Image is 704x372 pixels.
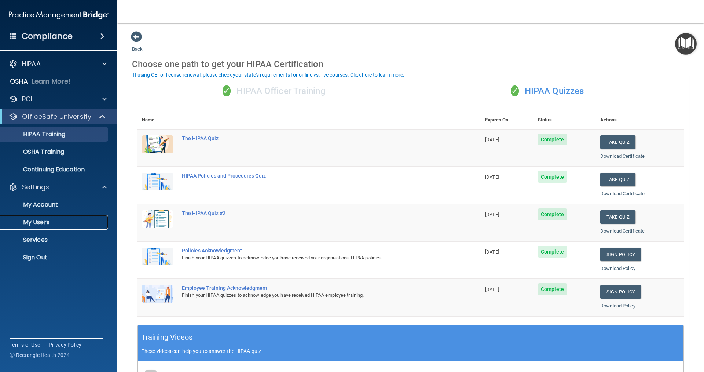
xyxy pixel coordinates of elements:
[142,331,193,344] h5: Training Videos
[538,246,567,258] span: Complete
[9,95,107,103] a: PCI
[5,254,105,261] p: Sign Out
[511,85,519,96] span: ✓
[5,219,105,226] p: My Users
[485,174,499,180] span: [DATE]
[485,249,499,255] span: [DATE]
[600,153,645,159] a: Download Certificate
[577,320,695,349] iframe: Drift Widget Chat Controller
[675,33,697,55] button: Open Resource Center
[485,212,499,217] span: [DATE]
[182,135,444,141] div: The HIPAA Quiz
[538,134,567,145] span: Complete
[182,210,444,216] div: The HIPAA Quiz #2
[600,210,635,224] button: Take Quiz
[142,348,680,354] p: These videos can help you to answer the HIPAA quiz
[600,191,645,196] a: Download Certificate
[22,183,49,192] p: Settings
[132,54,689,75] div: Choose one path to get your HIPAA Certification
[133,72,404,77] div: If using CE for license renewal, please check your state's requirements for online vs. live cours...
[485,137,499,142] span: [DATE]
[538,283,567,295] span: Complete
[5,148,64,156] p: OSHA Training
[223,85,231,96] span: ✓
[22,95,32,103] p: PCI
[49,341,82,349] a: Privacy Policy
[22,112,91,121] p: OfficeSafe University
[533,111,596,129] th: Status
[10,341,40,349] a: Terms of Use
[600,266,635,271] a: Download Policy
[182,285,444,291] div: Employee Training Acknowledgment
[5,166,105,173] p: Continuing Education
[137,80,411,102] div: HIPAA Officer Training
[132,37,143,52] a: Back
[600,303,635,309] a: Download Policy
[9,183,107,192] a: Settings
[22,59,41,68] p: HIPAA
[22,31,73,41] h4: Compliance
[411,80,684,102] div: HIPAA Quizzes
[9,112,106,121] a: OfficeSafe University
[596,111,684,129] th: Actions
[538,208,567,220] span: Complete
[5,131,65,138] p: HIPAA Training
[182,173,444,179] div: HIPAA Policies and Procedures Quiz
[132,71,406,79] button: If using CE for license renewal, please check your state's requirements for online vs. live cours...
[32,77,71,86] p: Learn More!
[481,111,533,129] th: Expires On
[182,248,444,254] div: Policies Acknowledgment
[600,285,641,299] a: Sign Policy
[182,291,444,300] div: Finish your HIPAA quizzes to acknowledge you have received HIPAA employee training.
[137,111,177,129] th: Name
[5,201,105,208] p: My Account
[485,287,499,292] span: [DATE]
[182,254,444,262] div: Finish your HIPAA quizzes to acknowledge you have received your organization’s HIPAA policies.
[600,173,635,186] button: Take Quiz
[538,171,567,183] span: Complete
[5,236,105,244] p: Services
[10,351,70,359] span: Ⓒ Rectangle Health 2024
[600,135,635,149] button: Take Quiz
[9,8,109,22] img: PMB logo
[10,77,28,86] p: OSHA
[600,228,645,234] a: Download Certificate
[9,59,107,68] a: HIPAA
[600,248,641,261] a: Sign Policy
